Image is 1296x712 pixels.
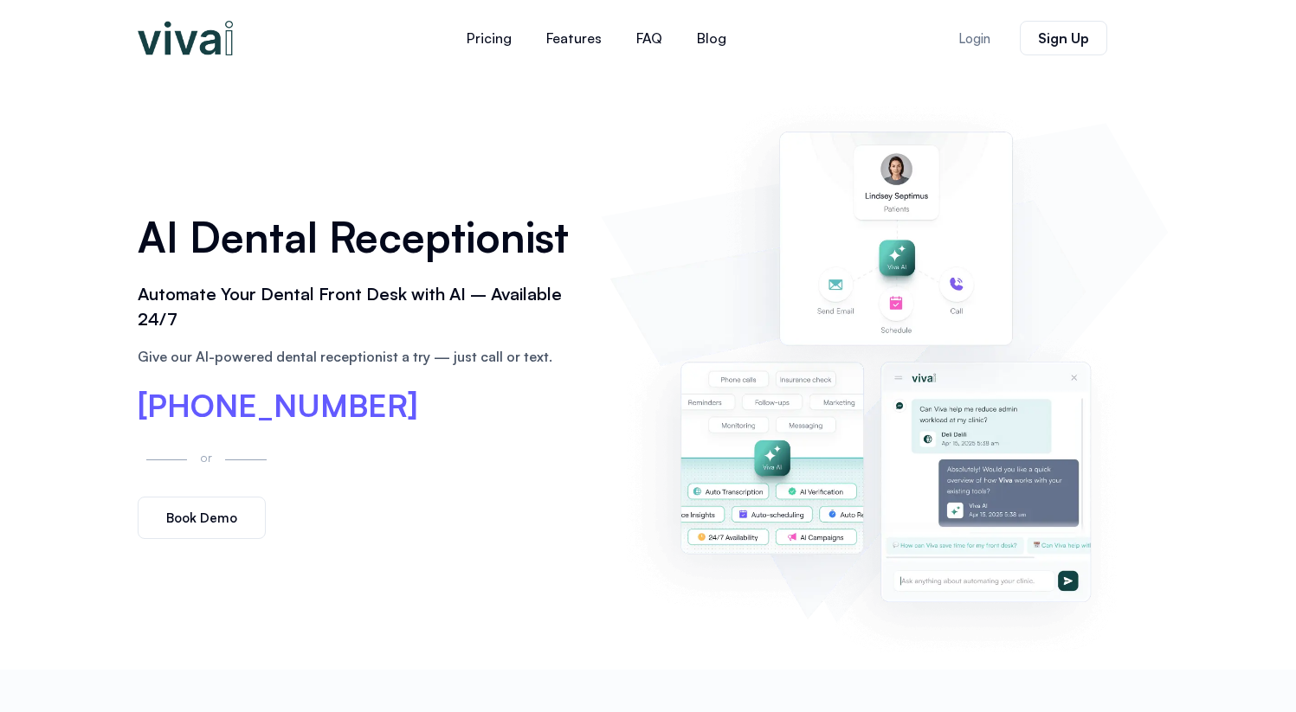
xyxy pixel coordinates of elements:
h2: Automate Your Dental Front Desk with AI – Available 24/7 [138,282,584,332]
a: [PHONE_NUMBER] [138,390,418,421]
a: Login [938,22,1011,55]
p: or [196,447,216,467]
img: AI dental receptionist dashboard – virtual receptionist dental office [609,93,1158,652]
span: Book Demo [166,511,237,524]
a: Features [529,17,619,59]
a: Book Demo [138,497,266,539]
a: FAQ [619,17,680,59]
a: Pricing [449,17,529,59]
nav: Menu [345,17,848,59]
a: Sign Up [1020,21,1107,55]
span: Sign Up [1038,31,1089,45]
h1: AI Dental Receptionist [138,207,584,267]
span: Login [958,32,990,45]
a: Blog [680,17,744,59]
p: Give our AI-powered dental receptionist a try — just call or text. [138,346,584,367]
